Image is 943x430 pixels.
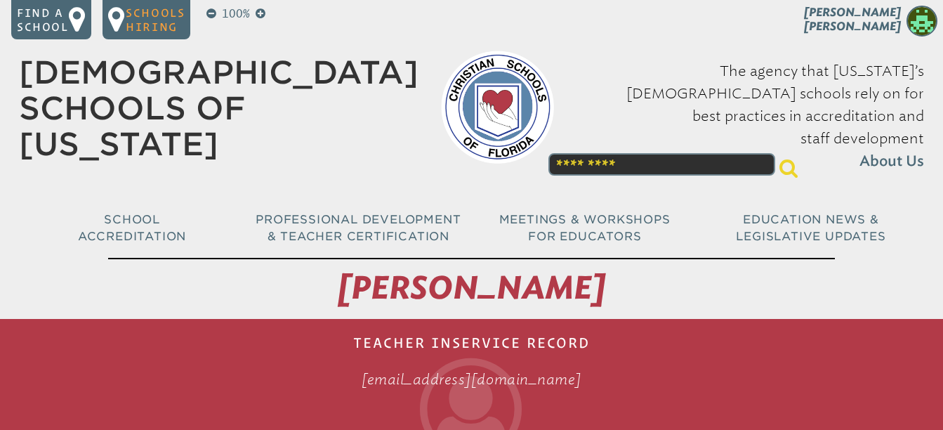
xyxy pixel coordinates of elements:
p: 100% [219,6,253,22]
img: csf-logo-web-colors.png [441,51,554,164]
span: [PERSON_NAME] [338,268,605,307]
span: School Accreditation [78,213,186,243]
span: Professional Development & Teacher Certification [256,213,461,243]
img: ad7c02fc00ac19d08f935a9996465b82 [906,6,937,37]
a: [DEMOGRAPHIC_DATA] Schools of [US_STATE] [19,53,418,163]
p: Schools Hiring [126,6,185,34]
span: Meetings & Workshops for Educators [499,213,671,243]
span: [PERSON_NAME] [PERSON_NAME] [804,6,901,33]
span: Education News & Legislative Updates [736,213,885,243]
p: Find a school [17,6,69,34]
p: The agency that [US_STATE]’s [DEMOGRAPHIC_DATA] schools rely on for best practices in accreditati... [576,60,924,173]
span: About Us [859,150,924,173]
